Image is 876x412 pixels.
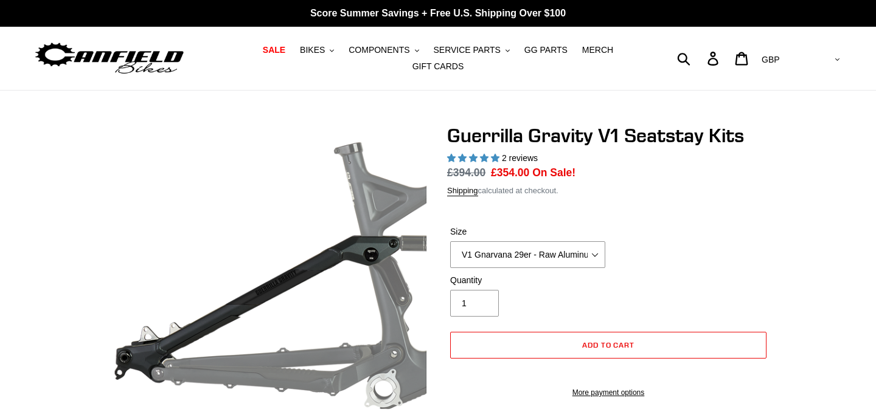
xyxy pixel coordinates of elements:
span: MERCH [582,45,613,55]
span: SERVICE PARTS [433,45,500,55]
a: GG PARTS [518,42,574,58]
span: On Sale! [532,165,575,180]
button: BIKES [294,42,340,58]
button: Add to cart [450,332,766,359]
input: Search [684,45,715,72]
button: SERVICE PARTS [427,42,515,58]
a: Shipping [447,186,478,196]
span: £354.00 [491,167,529,179]
h1: Guerrilla Gravity V1 Seatstay Kits [447,124,770,147]
span: Add to cart [582,340,635,349]
div: calculated at checkout. [447,185,770,197]
span: SALE [263,45,285,55]
img: Canfield Bikes [33,39,186,78]
a: MERCH [576,42,619,58]
span: 2 reviews [502,153,538,163]
label: Size [450,225,605,238]
span: BIKES [300,45,325,55]
a: SALE [257,42,291,58]
a: GIFT CARDS [406,58,470,75]
button: COMPONENTS [342,42,425,58]
label: Quantity [450,274,605,287]
span: GIFT CARDS [412,61,464,72]
span: COMPONENTS [349,45,409,55]
span: 5.00 stars [447,153,502,163]
a: More payment options [450,387,766,398]
s: £394.00 [447,167,485,179]
span: GG PARTS [524,45,568,55]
